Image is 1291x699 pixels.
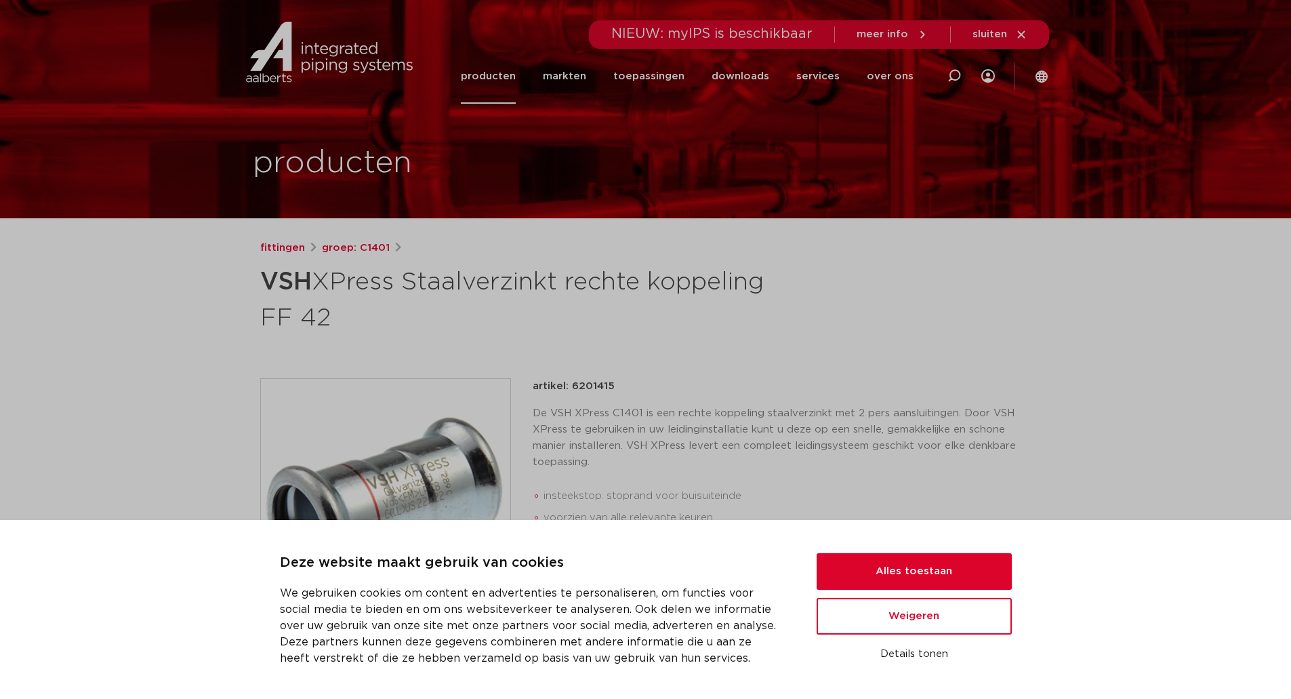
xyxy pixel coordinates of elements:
a: meer info [857,28,928,41]
a: fittingen [260,240,305,256]
h1: XPress Staalverzinkt rechte koppeling FF 42 [260,262,769,335]
a: groep: C1401 [322,240,390,256]
a: services [796,49,840,104]
button: Weigeren [817,598,1012,635]
li: voorzien van alle relevante keuren [544,507,1031,529]
a: downloads [712,49,769,104]
a: producten [461,49,516,104]
p: Deze website maakt gebruik van cookies [280,553,784,574]
span: NIEUW: myIPS is beschikbaar [611,27,813,41]
strong: VSH [260,270,312,294]
p: artikel: 6201415 [533,378,615,395]
button: Details tonen [817,643,1012,666]
li: insteekstop: stoprand voor buisuiteinde [544,485,1031,507]
img: Product Image for VSH XPress Staalverzinkt rechte koppeling FF 42 [261,379,510,628]
nav: Menu [461,49,914,104]
button: Alles toestaan [817,553,1012,590]
span: sluiten [972,29,1007,39]
span: meer info [857,29,908,39]
a: toepassingen [613,49,684,104]
p: De VSH XPress C1401 is een rechte koppeling staalverzinkt met 2 pers aansluitingen. Door VSH XPre... [533,405,1031,471]
div: my IPS [981,49,995,104]
h1: producten [253,142,412,185]
a: sluiten [972,28,1027,41]
a: markten [543,49,586,104]
p: We gebruiken cookies om content en advertenties te personaliseren, om functies voor social media ... [280,585,784,666]
a: over ons [867,49,914,104]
